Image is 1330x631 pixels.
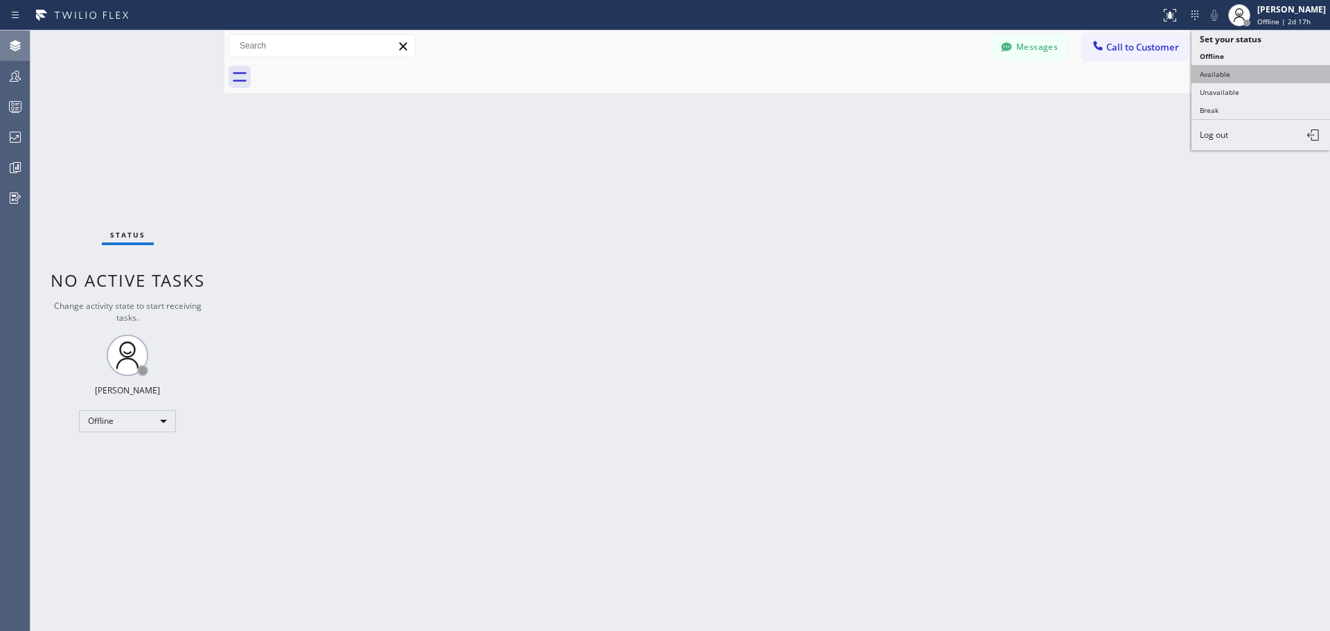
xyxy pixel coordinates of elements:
span: Change activity state to start receiving tasks. [54,300,202,323]
button: Messages [992,34,1068,60]
button: Mute [1205,6,1224,25]
span: Call to Customer [1106,41,1179,53]
span: No active tasks [51,269,205,292]
div: [PERSON_NAME] [1257,3,1326,15]
input: Search [229,35,415,57]
div: Offline [79,410,176,432]
button: Call to Customer [1082,34,1188,60]
span: Status [110,230,145,240]
div: [PERSON_NAME] [95,384,160,396]
span: Offline | 2d 17h [1257,17,1311,26]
